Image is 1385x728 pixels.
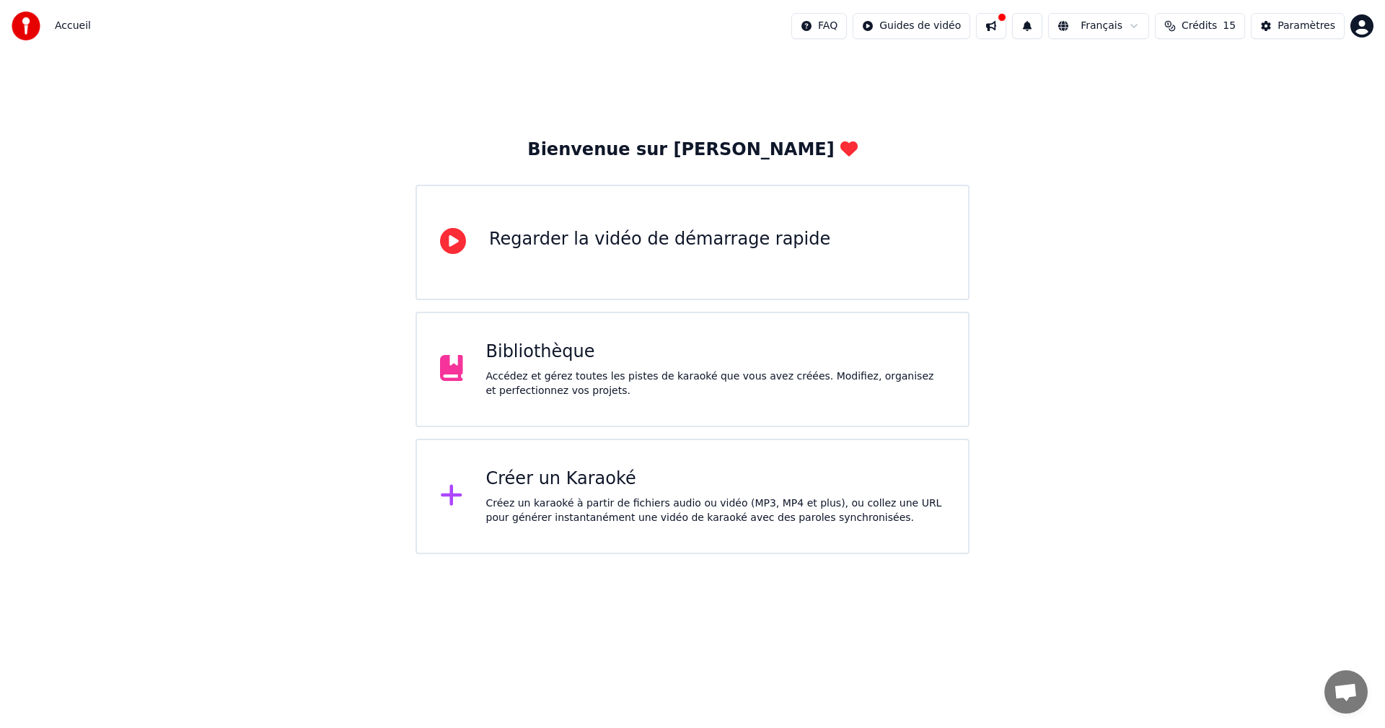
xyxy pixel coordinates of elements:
img: youka [12,12,40,40]
div: Bibliothèque [486,341,946,364]
button: Crédits15 [1155,13,1245,39]
div: Créer un Karaoké [486,468,946,491]
button: FAQ [791,13,847,39]
div: Regarder la vidéo de démarrage rapide [489,228,830,251]
div: Créez un karaoké à partir de fichiers audio ou vidéo (MP3, MP4 et plus), ou collez une URL pour g... [486,496,946,525]
span: Crédits [1182,19,1217,33]
button: Paramètres [1251,13,1345,39]
div: Paramètres [1278,19,1335,33]
div: Accédez et gérez toutes les pistes de karaoké que vous avez créées. Modifiez, organisez et perfec... [486,369,946,398]
nav: breadcrumb [55,19,91,33]
span: 15 [1223,19,1236,33]
span: Accueil [55,19,91,33]
div: Bienvenue sur [PERSON_NAME] [527,139,857,162]
a: Ouvrir le chat [1324,670,1368,714]
button: Guides de vidéo [853,13,970,39]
